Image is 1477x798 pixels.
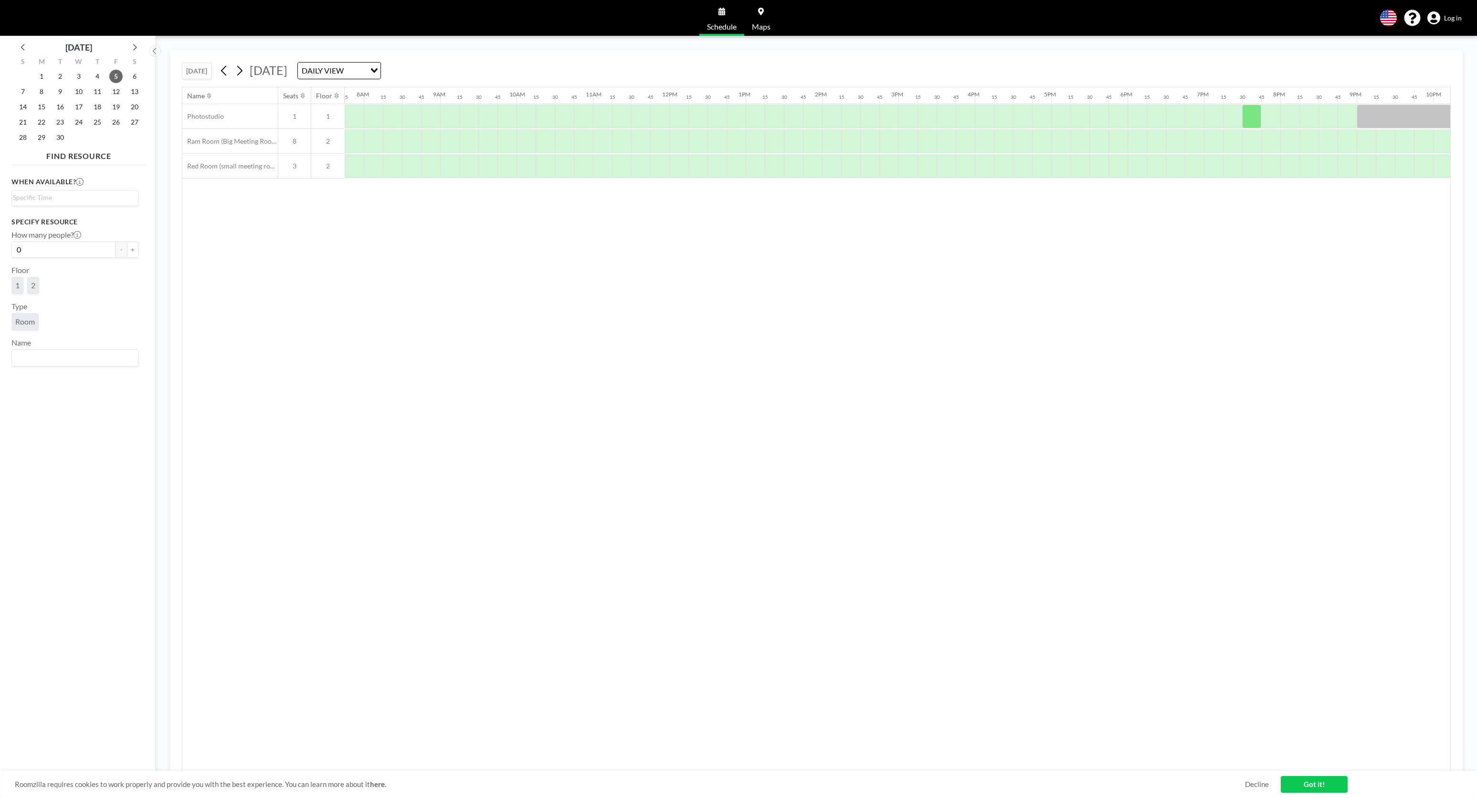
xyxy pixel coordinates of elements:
div: 15 [1373,94,1379,100]
input: Search for option [347,64,365,77]
span: 1 [278,112,311,121]
span: Tuesday, September 30, 2025 [53,131,67,144]
div: 15 [533,94,539,100]
label: Floor [11,265,29,275]
span: 1 [311,112,345,121]
input: Search for option [13,352,133,364]
span: 2 [31,281,35,290]
span: Monday, September 22, 2025 [35,115,48,129]
div: 10AM [509,91,525,98]
div: Search for option [12,190,138,205]
div: 45 [1106,94,1112,100]
div: 45 [1182,94,1188,100]
div: 15 [762,94,768,100]
div: 15 [915,94,921,100]
span: Tuesday, September 9, 2025 [53,85,67,98]
div: 8PM [1273,91,1285,98]
button: - [116,241,127,258]
div: 9AM [433,91,445,98]
div: 15 [1450,94,1456,100]
div: 3PM [891,91,903,98]
div: 45 [495,94,501,100]
div: 45 [1412,94,1417,100]
span: Thursday, September 11, 2025 [91,85,104,98]
div: 30 [781,94,787,100]
span: Saturday, September 20, 2025 [128,100,141,114]
span: Monday, September 29, 2025 [35,131,48,144]
div: 9PM [1350,91,1361,98]
div: 45 [1259,94,1265,100]
div: 30 [629,94,634,100]
span: Friday, September 26, 2025 [109,115,123,129]
span: Sunday, September 28, 2025 [16,131,30,144]
a: Got it! [1281,776,1348,793]
span: Maps [752,23,770,31]
div: 45 [648,94,654,100]
div: 30 [1240,94,1245,100]
span: Red Room (small meeting room) [182,162,278,170]
div: 45 [419,94,424,100]
span: Room [15,317,35,326]
div: 15 [1297,94,1303,100]
a: Log in [1427,11,1462,25]
div: Name [187,92,205,100]
input: Search for option [13,192,133,203]
a: Decline [1245,780,1269,789]
div: 15 [1144,94,1150,100]
div: 45 [571,94,577,100]
span: Thursday, September 4, 2025 [91,70,104,83]
span: Tuesday, September 23, 2025 [53,115,67,129]
h4: FIND RESOURCE [11,147,146,161]
div: 6PM [1120,91,1132,98]
div: 45 [342,94,348,100]
div: 15 [686,94,692,100]
div: 15 [457,94,463,100]
div: 15 [992,94,997,100]
div: 45 [1335,94,1341,100]
span: Sunday, September 7, 2025 [16,85,30,98]
div: Search for option [298,63,380,79]
div: 30 [705,94,711,100]
div: 15 [610,94,615,100]
div: F [106,56,125,69]
span: Wednesday, September 10, 2025 [72,85,85,98]
span: Wednesday, September 17, 2025 [72,100,85,114]
span: Saturday, September 13, 2025 [128,85,141,98]
div: 7PM [1197,91,1209,98]
img: organization-logo [15,9,62,28]
span: Monday, September 1, 2025 [35,70,48,83]
div: [DATE] [65,41,92,54]
label: Name [11,338,31,347]
span: Sunday, September 21, 2025 [16,115,30,129]
div: 12PM [662,91,677,98]
div: 30 [858,94,864,100]
div: 30 [400,94,405,100]
div: 8AM [357,91,369,98]
div: 10PM [1426,91,1441,98]
div: Floor [316,92,332,100]
div: 30 [934,94,940,100]
div: 30 [1163,94,1169,100]
span: Tuesday, September 16, 2025 [53,100,67,114]
span: Thursday, September 25, 2025 [91,115,104,129]
div: T [51,56,70,69]
div: Search for option [12,350,138,366]
span: Friday, September 12, 2025 [109,85,123,98]
button: [DATE] [182,63,212,79]
span: 3 [278,162,311,170]
span: [DATE] [250,63,287,77]
label: How many people? [11,230,81,240]
div: 45 [801,94,806,100]
span: Wednesday, September 24, 2025 [72,115,85,129]
div: W [70,56,88,69]
div: Seats [283,92,298,100]
div: 45 [877,94,883,100]
div: 5PM [1044,91,1056,98]
div: 15 [1068,94,1074,100]
span: 2 [311,137,345,146]
div: 30 [1087,94,1093,100]
div: 45 [724,94,730,100]
div: 30 [476,94,482,100]
div: 30 [1011,94,1016,100]
span: Saturday, September 27, 2025 [128,115,141,129]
